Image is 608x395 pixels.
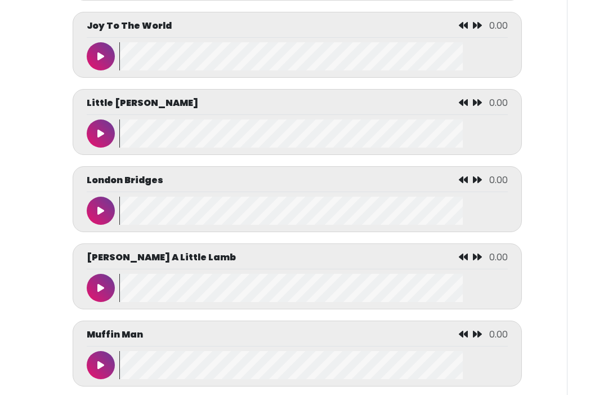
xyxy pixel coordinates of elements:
p: [PERSON_NAME] A Little Lamb [87,251,236,265]
p: Little [PERSON_NAME] [87,97,198,110]
span: 0.00 [489,251,508,264]
span: 0.00 [489,174,508,187]
span: 0.00 [489,97,508,110]
span: 0.00 [489,20,508,33]
span: 0.00 [489,329,508,341]
p: Joy To The World [87,20,172,33]
p: London Bridges [87,174,163,188]
p: Muffin Man [87,329,143,342]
